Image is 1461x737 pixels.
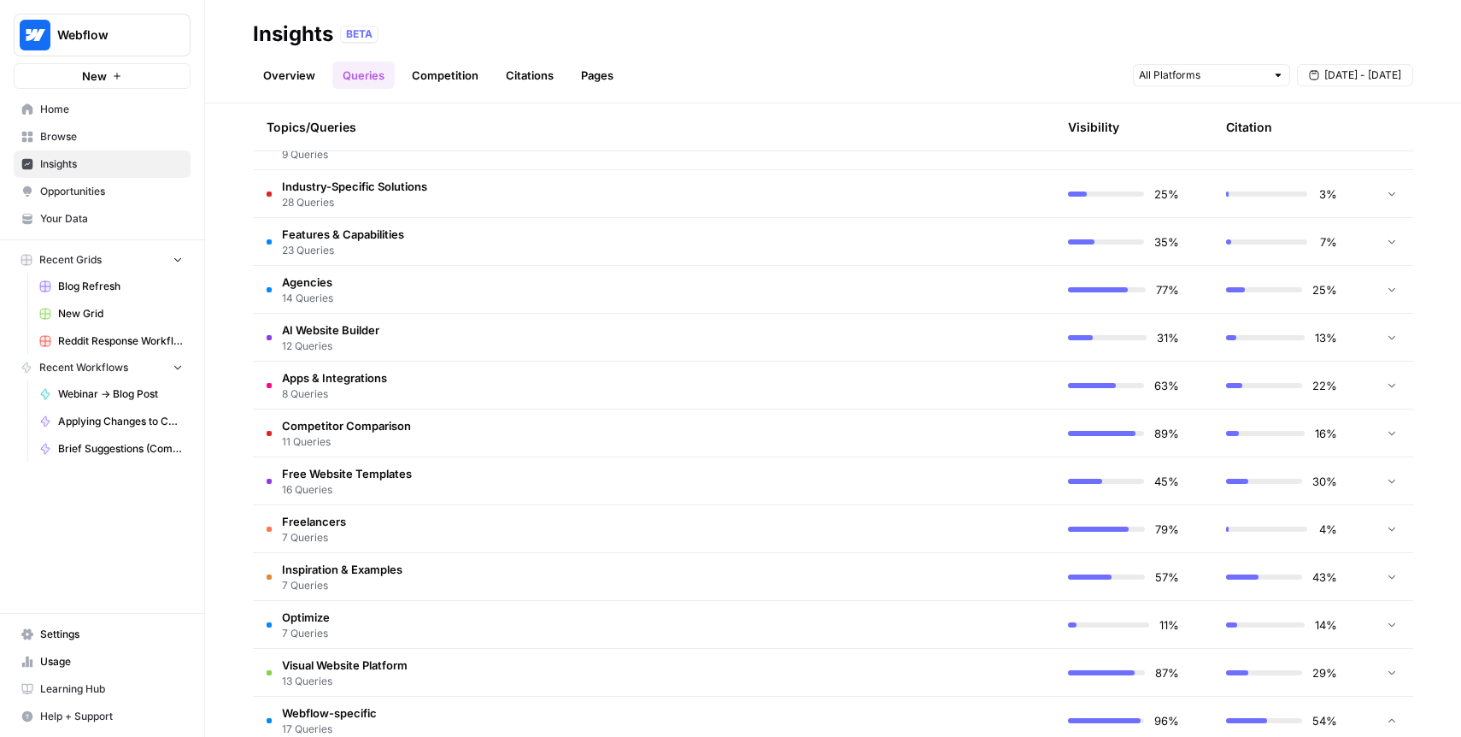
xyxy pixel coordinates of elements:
div: BETA [340,26,378,43]
span: 17 Queries [282,722,377,737]
div: Visibility [1068,119,1119,136]
a: Browse [14,123,191,150]
span: 8 Queries [282,386,387,402]
span: 77% [1156,281,1179,298]
span: 23 Queries [282,243,404,258]
span: 35% [1154,233,1179,251]
a: Settings [14,621,191,648]
span: Webinar -> Blog Post [58,386,183,402]
span: New Grid [58,306,183,321]
span: Blog Refresh [58,279,183,294]
span: Recent Workflows [39,360,128,375]
span: 28 Queries [282,195,427,210]
div: Topics/Queries [267,103,878,150]
span: 79% [1155,521,1179,538]
span: Learning Hub [40,681,183,697]
span: Features & Capabilities [282,226,404,243]
a: Competition [402,62,489,89]
a: Reddit Response Workflow Grid [32,327,191,355]
span: 43% [1312,569,1337,586]
span: Apps & Integrations [282,369,387,386]
span: 13% [1315,329,1337,346]
span: Usage [40,654,183,669]
span: Optimize [282,609,330,626]
span: Webflow-specific [282,705,377,722]
a: Blog Refresh [32,273,191,300]
span: 96% [1154,712,1179,729]
span: 4% [1317,521,1337,538]
a: Applying Changes to Content [32,408,191,435]
a: Brief Suggestions (Competitive Gap Analysis) [32,435,191,463]
span: 63% [1154,377,1179,394]
span: [DATE] - [DATE] [1324,68,1401,83]
span: 7 Queries [282,530,346,545]
span: 30% [1312,473,1337,490]
span: 12 Queries [282,339,379,354]
span: 45% [1154,473,1179,490]
button: Workspace: Webflow [14,14,191,56]
span: 57% [1155,569,1179,586]
button: Recent Workflows [14,355,191,380]
span: Home [40,102,183,117]
span: 9 Queries [282,147,453,162]
span: 31% [1157,329,1179,346]
span: 22% [1312,377,1337,394]
a: New Grid [32,300,191,327]
span: Your Data [40,211,183,227]
span: 54% [1312,712,1337,729]
a: Queries [332,62,395,89]
button: [DATE] - [DATE] [1297,64,1413,86]
div: Insights [253,21,333,48]
span: Competitor Comparison [282,417,411,434]
a: Citations [496,62,564,89]
span: 89% [1154,425,1179,442]
span: Browse [40,129,183,144]
div: Citation [1226,103,1272,150]
span: Industry-Specific Solutions [282,178,427,195]
span: 14% [1315,616,1337,634]
span: Reddit Response Workflow Grid [58,333,183,349]
a: Insights [14,150,191,178]
span: Visual Website Platform [282,657,408,674]
span: Brief Suggestions (Competitive Gap Analysis) [58,441,183,457]
span: Settings [40,627,183,642]
span: Freelancers [282,513,346,530]
span: Agencies [282,274,333,291]
a: Your Data [14,205,191,233]
span: 3% [1317,186,1337,203]
a: Learning Hub [14,675,191,703]
button: Recent Grids [14,247,191,273]
a: Opportunities [14,178,191,205]
span: 14 Queries [282,291,333,306]
span: Insights [40,156,183,172]
span: Opportunities [40,184,183,199]
span: 25% [1154,186,1179,203]
a: Overview [253,62,326,89]
span: Inspiration & Examples [282,561,402,578]
span: 87% [1155,664,1179,681]
span: 11% [1159,616,1179,634]
span: 16% [1315,425,1337,442]
span: 25% [1312,281,1337,298]
span: AI Website Builder [282,321,379,339]
span: 11 Queries [282,434,411,450]
span: New [82,68,107,85]
img: Webflow Logo [20,20,50,50]
span: Recent Grids [39,252,102,268]
span: 29% [1312,664,1337,681]
span: Free Website Templates [282,465,412,482]
span: 16 Queries [282,482,412,498]
span: Webflow [57,27,161,44]
span: 13 Queries [282,674,408,689]
span: 7% [1317,233,1337,251]
span: Applying Changes to Content [58,414,183,429]
span: Help + Support [40,709,183,724]
a: Home [14,96,191,123]
input: All Platforms [1139,67,1265,84]
a: Usage [14,648,191,675]
button: Help + Support [14,703,191,730]
a: Webinar -> Blog Post [32,380,191,408]
a: Pages [571,62,624,89]
span: 7 Queries [282,626,330,641]
span: 7 Queries [282,578,402,593]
